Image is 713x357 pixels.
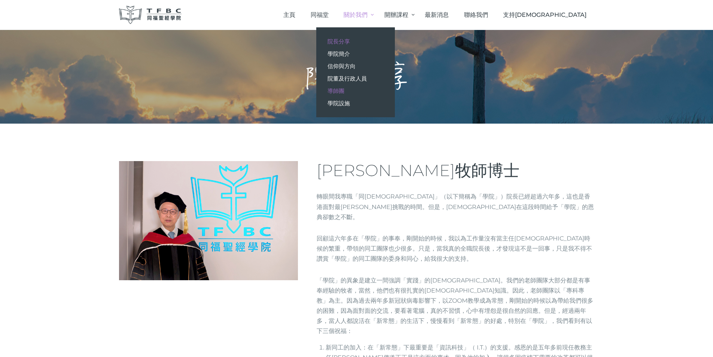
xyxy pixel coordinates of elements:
p: 「學院」的異象是建立一間強調「實踐」的[DEMOGRAPHIC_DATA]。我們的老師團隊大部分都是有事奉經驗的牧者，當然，他們也有很扎實的[DEMOGRAPHIC_DATA]知識。因此，老師團... [317,275,594,336]
p: 轉眼間我專職「同[DEMOGRAPHIC_DATA]」（以下簡稱為「學院」）院長已經超過六年多，這也是香港面對最[PERSON_NAME]挑戰的時間。但是，[DEMOGRAPHIC_DATA]在... [317,191,594,222]
span: 最新消息 [425,11,449,18]
a: 開辦課程 [377,4,417,26]
span: 主頁 [283,11,295,18]
span: 導師團 [327,87,344,94]
span: 院長分享 [327,38,350,45]
a: 院董及行政人員 [316,72,395,85]
span: 學院簡介 [327,50,350,57]
a: 學院設施 [316,97,395,109]
span: 院董及行政人員 [327,75,367,82]
img: 同福聖經學院 TFBC [119,6,182,24]
a: 導師團 [316,85,395,97]
p: 回顧這六年多在「學院」的事奉，剛開始的時候，我以為工作量沒有當主任[DEMOGRAPHIC_DATA]時候的繁重，帶領的同工團隊也少很多。只是，當我真的全職院長後，才發現這不是一回事，只是我不得... [317,233,594,264]
span: 同福堂 [311,11,329,18]
a: 信仰與方向 [316,60,395,72]
span: 關於我們 [344,11,368,18]
a: 支持[DEMOGRAPHIC_DATA] [496,4,594,26]
a: 聯絡我們 [456,4,496,26]
h1: 院長分享 [305,60,408,94]
span: 支持[DEMOGRAPHIC_DATA] [503,11,586,18]
a: 同福堂 [303,4,336,26]
a: 學院簡介 [316,48,395,60]
a: 主頁 [276,4,303,26]
a: 院長分享 [316,35,395,48]
span: 信仰與方向 [327,63,356,70]
span: [PERSON_NAME]牧師博士 [317,161,519,180]
a: 最新消息 [417,4,457,26]
span: 聯絡我們 [464,11,488,18]
span: 學院設施 [327,100,350,107]
a: 關於我們 [336,4,377,26]
span: 開辦課程 [384,11,408,18]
